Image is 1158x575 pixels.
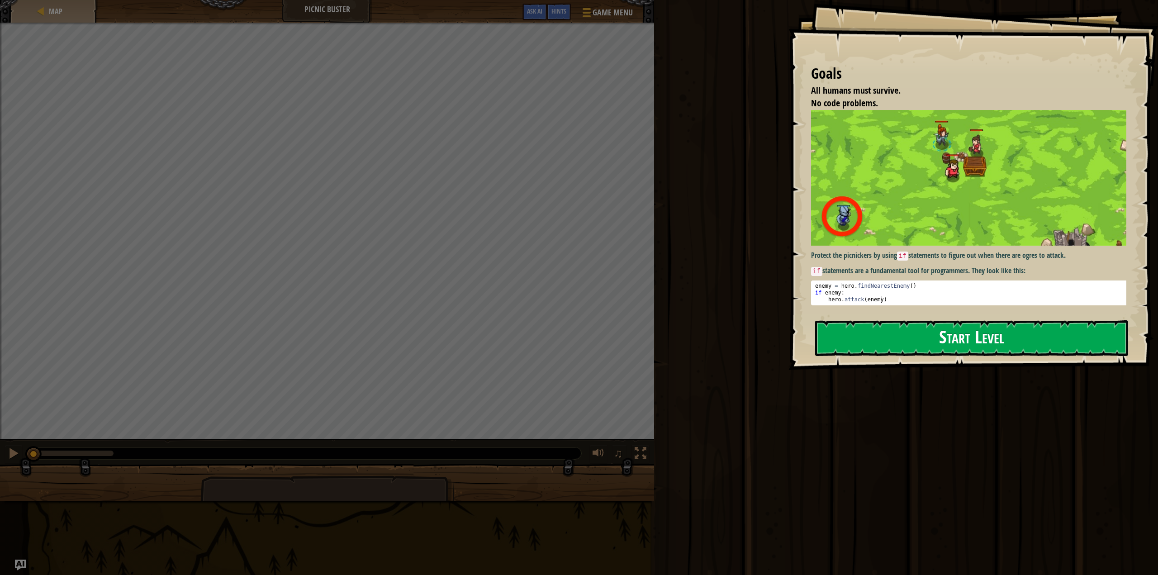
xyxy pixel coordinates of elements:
[811,266,1134,276] p: statements are a fundamental tool for programmers. They look like this:
[811,97,878,109] span: No code problems.
[897,252,908,261] code: if
[589,445,607,464] button: Adjust volume
[15,560,26,570] button: Ask AI
[593,7,633,19] span: Game Menu
[811,84,901,96] span: All humans must survive.
[612,445,627,464] button: ♫
[631,445,650,464] button: Toggle fullscreen
[614,447,623,460] span: ♫
[522,4,547,20] button: Ask AI
[49,6,62,16] span: Map
[811,63,1127,84] div: Goals
[800,84,1125,97] li: All humans must survive.
[46,6,62,16] a: Map
[5,445,23,464] button: Ctrl + P: Pause
[811,250,1134,261] p: Protect the picnickers by using statements to figure out when there are ogres to attack.
[811,110,1134,246] img: Picnic buster
[815,320,1129,356] button: Start Level
[800,97,1125,110] li: No code problems.
[551,7,566,15] span: Hints
[527,7,542,15] span: Ask AI
[575,4,638,25] button: Game Menu
[811,267,822,276] code: if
